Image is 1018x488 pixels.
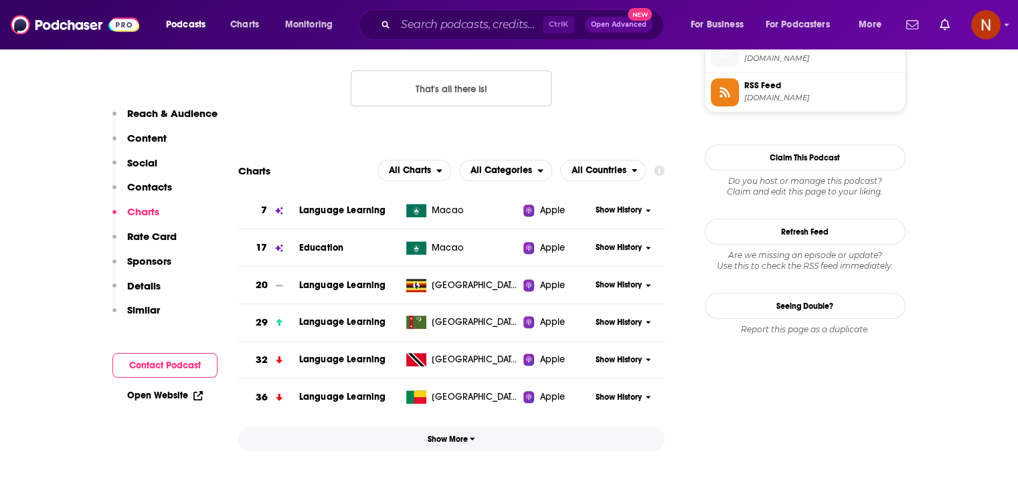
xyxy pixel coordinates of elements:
[591,354,655,366] button: Show History
[432,390,519,404] span: Benin
[591,205,655,216] button: Show History
[157,14,223,35] button: open menu
[691,15,744,34] span: For Business
[459,160,552,181] h2: Categories
[238,192,299,229] a: 7
[596,242,642,253] span: Show History
[757,14,849,35] button: open menu
[523,241,591,255] a: Apple
[127,255,171,267] p: Sponsors
[127,279,161,292] p: Details
[256,315,268,330] h3: 29
[127,390,203,401] a: Open Website
[127,230,177,243] p: Rate Card
[681,14,760,35] button: open menu
[299,279,386,291] span: Language Learning
[112,303,160,328] button: Similar
[471,166,532,175] span: All Categories
[112,180,172,205] button: Contacts
[401,390,523,404] a: [GEOGRAPHIC_DATA]
[299,391,386,402] a: Language Learning
[166,15,205,34] span: Podcasts
[401,353,523,366] a: [GEOGRAPHIC_DATA]
[222,14,267,35] a: Charts
[432,241,463,255] span: Macao
[591,392,655,403] button: Show History
[459,160,552,181] button: open menu
[238,379,299,416] a: 36
[299,205,386,216] span: Language Learning
[299,354,386,365] a: Language Learning
[401,279,523,292] a: [GEOGRAPHIC_DATA]
[572,166,626,175] span: All Countries
[596,392,642,403] span: Show History
[705,324,906,335] div: Report this page as a duplicate.
[971,10,1001,39] img: User Profile
[256,277,268,293] h3: 20
[432,204,463,217] span: Macao
[539,353,565,366] span: Apple
[560,160,647,181] h2: Countries
[261,203,267,218] h3: 7
[112,255,171,279] button: Sponsors
[628,8,652,21] span: New
[112,353,218,378] button: Contact Podcast
[596,317,642,328] span: Show History
[744,80,900,92] span: RSS Feed
[276,14,350,35] button: open menu
[351,70,552,106] button: Nothing here.
[256,352,268,368] h3: 32
[539,241,565,255] span: Apple
[401,316,523,329] a: [GEOGRAPHIC_DATA]
[396,14,543,35] input: Search podcasts, credits, & more...
[744,93,900,103] span: feeds.simplecast.com
[591,279,655,291] button: Show History
[432,316,519,329] span: Turkmenistan
[299,316,386,328] span: Language Learning
[859,15,881,34] span: More
[766,15,830,34] span: For Podcasters
[238,267,299,303] a: 20
[539,316,565,329] span: Apple
[901,13,924,36] a: Show notifications dropdown
[523,204,591,217] a: Apple
[238,229,299,266] a: 17
[238,342,299,378] a: 32
[432,353,519,366] span: Trinidad and Tobago
[591,317,655,328] button: Show History
[596,205,642,216] span: Show History
[238,426,665,451] button: Show More
[849,14,898,35] button: open menu
[112,107,218,132] button: Reach & Audience
[591,21,647,28] span: Open Advanced
[238,304,299,341] a: 29
[523,390,591,404] a: Apple
[127,180,172,193] p: Contacts
[705,219,906,245] button: Refresh Feed
[432,279,519,292] span: Uganda
[401,204,523,217] a: Macao
[971,10,1001,39] span: Logged in as AdelNBM
[256,390,268,405] h3: 36
[523,353,591,366] a: Apple
[127,303,160,316] p: Similar
[401,241,523,255] a: Macao
[711,78,900,106] a: RSS Feed[DOMAIN_NAME]
[299,242,343,253] a: Education
[127,107,218,120] p: Reach & Audience
[539,390,565,404] span: Apple
[112,132,167,156] button: Content
[560,160,647,181] button: open menu
[539,279,565,292] span: Apple
[596,354,642,366] span: Show History
[112,156,157,181] button: Social
[934,13,955,36] a: Show notifications dropdown
[523,279,591,292] a: Apple
[428,435,475,444] span: Show More
[127,156,157,169] p: Social
[539,204,565,217] span: Apple
[230,15,259,34] span: Charts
